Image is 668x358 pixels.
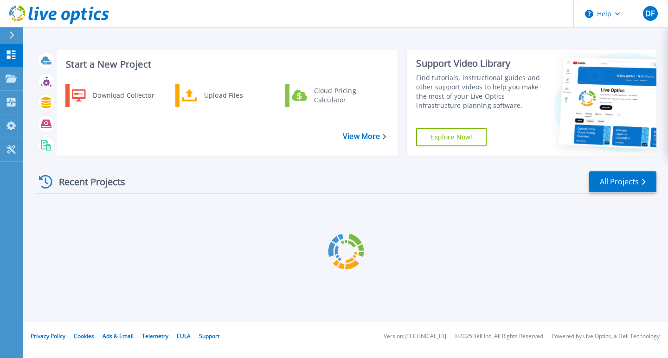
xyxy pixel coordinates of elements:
[66,59,386,69] h3: Start a New Project
[175,84,270,107] a: Upload Files
[309,86,378,105] div: Cloud Pricing Calculator
[416,73,541,110] div: Find tutorials, instructional guides and other support videos to help you make the most of your L...
[103,332,134,340] a: Ads & Email
[589,171,656,192] a: All Projects
[142,332,168,340] a: Telemetry
[74,332,94,340] a: Cookies
[285,84,380,107] a: Cloud Pricing Calculator
[199,86,268,105] div: Upload Files
[552,333,660,339] li: Powered by Live Optics, a Dell Technology
[455,333,543,339] li: © 2025 Dell Inc. All Rights Reserved
[36,170,138,193] div: Recent Projects
[31,332,65,340] a: Privacy Policy
[88,86,158,105] div: Download Collector
[384,333,446,339] li: Version: [TECHNICAL_ID]
[177,332,191,340] a: EULA
[65,84,161,107] a: Download Collector
[645,10,655,17] span: DF
[199,332,219,340] a: Support
[343,132,386,141] a: View More
[416,128,487,146] a: Explore Now!
[416,57,541,69] div: Support Video Library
